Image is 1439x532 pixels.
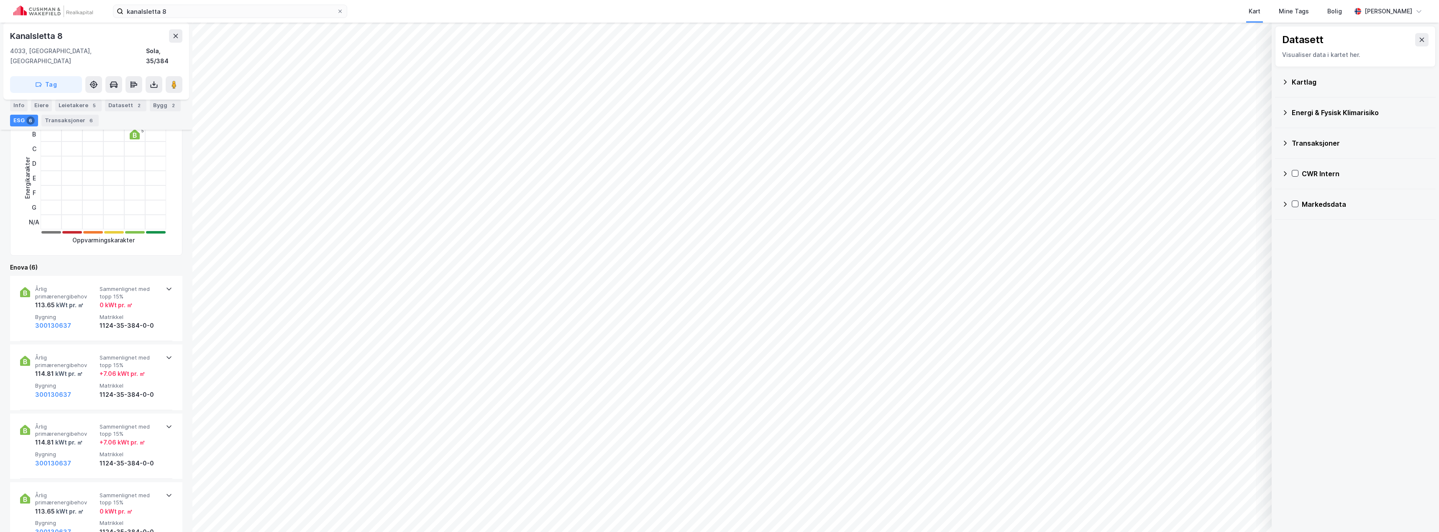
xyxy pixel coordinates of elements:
div: Datasett [1282,33,1324,46]
div: G [29,200,39,215]
div: F [29,185,39,200]
span: Sammenlignet med topp 15% [100,423,161,438]
button: 300130637 [35,390,71,400]
div: Kontrollprogram for chat [1397,492,1439,532]
div: 114.81 [35,437,83,447]
div: 1124-35-384-0-0 [100,458,161,468]
div: 1124-35-384-0-0 [100,321,161,331]
div: Kartlag [1292,77,1429,87]
span: Årlig primærenergibehov [35,285,96,300]
div: Bolig [1327,6,1342,16]
div: 0 kWt pr. ㎡ [100,506,133,517]
div: [PERSON_NAME] [1365,6,1412,16]
div: N/A [29,215,39,229]
div: 0 kWt pr. ㎡ [100,300,133,310]
div: 6 [26,116,35,125]
div: Markedsdata [1302,199,1429,209]
span: Årlig primærenergibehov [35,492,96,506]
img: cushman-wakefield-realkapital-logo.202ea83816669bd177139c58696a8fa1.svg [13,5,93,17]
button: Tag [10,76,82,93]
span: Sammenlignet med topp 15% [100,492,161,506]
div: 5 [141,128,144,133]
div: Kart [1249,6,1260,16]
div: Datasett [105,100,146,111]
div: C [29,141,39,156]
div: kWt pr. ㎡ [54,437,83,447]
span: Matrikkel [100,451,161,458]
iframe: Chat Widget [1397,492,1439,532]
div: 6 [87,116,95,125]
div: B [29,127,39,141]
div: 114.81 [35,369,83,379]
input: Søk på adresse, matrikkel, gårdeiere, leietakere eller personer [123,5,337,18]
div: Info [10,100,28,111]
div: Bygg [150,100,181,111]
div: + 7.06 kWt pr. ㎡ [100,437,145,447]
span: Bygning [35,382,96,389]
span: Matrikkel [100,519,161,527]
div: + 7.06 kWt pr. ㎡ [100,369,145,379]
span: Årlig primærenergibehov [35,354,96,369]
div: Energi & Fysisk Klimarisiko [1292,108,1429,118]
span: Sammenlignet med topp 15% [100,285,161,300]
div: CWR Intern [1302,169,1429,179]
div: Transaksjoner [1292,138,1429,148]
div: kWt pr. ㎡ [54,369,83,379]
div: 2 [169,101,177,110]
div: 1124-35-384-0-0 [100,390,161,400]
button: 300130637 [35,458,71,468]
span: Sammenlignet med topp 15% [100,354,161,369]
span: Matrikkel [100,382,161,389]
div: Visualiser data i kartet her. [1282,50,1429,60]
div: Energikarakter [23,157,33,199]
div: Kanalsletta 8 [10,29,64,43]
div: 5 [90,101,98,110]
div: ESG [10,115,38,126]
span: Bygning [35,519,96,527]
span: Årlig primærenergibehov [35,423,96,438]
span: Matrikkel [100,314,161,321]
div: D [29,156,39,171]
div: Oppvarmingskarakter [72,235,135,245]
div: E [29,171,39,185]
div: kWt pr. ㎡ [55,506,84,517]
div: Sola, 35/384 [146,46,182,66]
div: 113.65 [35,506,84,517]
div: Enova (6) [10,262,182,272]
div: 113.65 [35,300,84,310]
div: 4033, [GEOGRAPHIC_DATA], [GEOGRAPHIC_DATA] [10,46,146,66]
div: Transaksjoner [41,115,99,126]
div: kWt pr. ㎡ [55,300,84,310]
button: 300130637 [35,321,71,331]
div: Mine Tags [1279,6,1309,16]
span: Bygning [35,451,96,458]
span: Bygning [35,314,96,321]
div: Leietakere [55,100,102,111]
div: Eiere [31,100,52,111]
div: 2 [135,101,143,110]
